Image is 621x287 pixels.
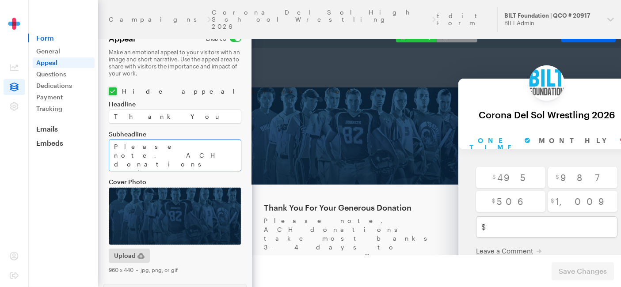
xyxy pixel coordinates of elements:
a: Tracking [33,103,95,114]
span: Upload [114,250,136,261]
label: Cover Photo [109,178,241,185]
div: BILT Foundation | QCO # 20917 [504,12,600,19]
a: Payment [33,92,95,102]
div: Corona Del Sol Wrestling 2026 [253,62,412,72]
label: Headline [109,101,241,108]
span: Form [28,34,98,42]
a: Emails [28,125,98,133]
label: Subheadline [109,131,241,138]
div: Please note, ACH donations take most banks 3-4 days to process. Once completed, your receipt will... [50,169,226,239]
div: 960 x 440 • jpg, png, or gif [109,266,241,273]
img: Multi-Sport.jpg [32,40,244,137]
button: Leave a Comment [262,199,328,208]
img: Multi-Sport.jpg [109,187,241,245]
a: Questions [33,69,95,79]
a: Appeal [33,57,95,68]
button: Upload [109,249,150,263]
div: BILT Admin [504,19,600,27]
a: Embeds [28,139,98,147]
p: Make an emotional appeal to your visitors with an image and short narrative. Use the appeal area ... [109,49,241,77]
a: Corona Del Sol High School Wrestling 2026 [212,9,431,30]
a: Dedications [33,80,95,91]
button: BILT Foundation | QCO # 20917 BILT Admin [497,7,621,32]
div: Thank You For Your Generous Donation [50,155,226,165]
textarea: Please note, ACH donations take most banks 3-4 days to process. Once completed, your receipt will... [109,140,241,171]
a: General [33,46,95,57]
a: Campaigns [109,16,206,23]
span: Leave a Comment [262,199,319,207]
